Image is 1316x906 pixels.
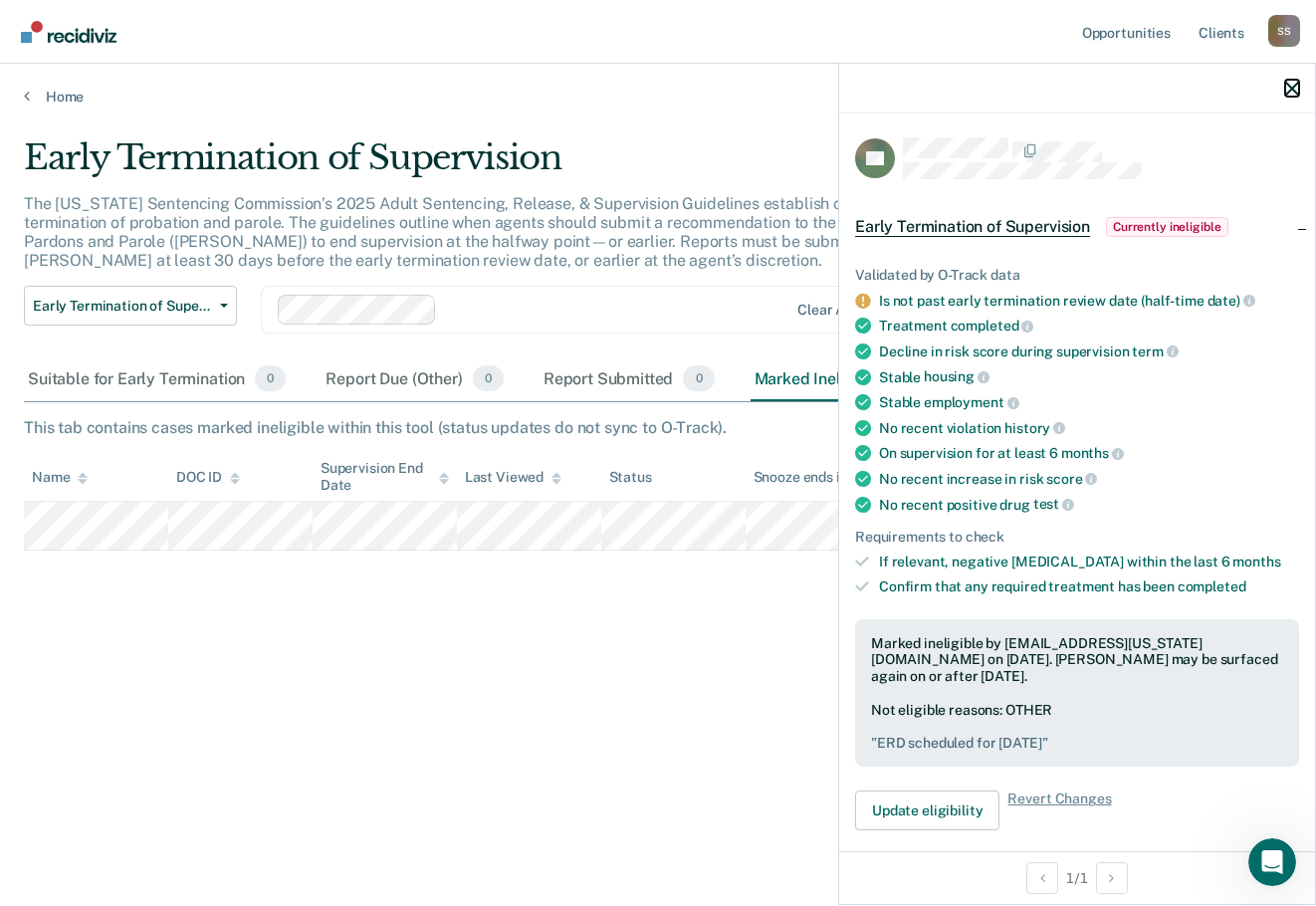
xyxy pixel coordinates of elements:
[540,357,719,401] div: Report Submitted
[1248,838,1296,886] iframe: Intercom live chat
[1046,471,1097,487] span: score
[879,292,1299,310] div: Is not past early termination review date (half-time date)
[473,365,504,391] span: 0
[1106,217,1228,237] span: Currently ineligible
[609,469,652,486] div: Status
[24,194,986,271] p: The [US_STATE] Sentencing Commission’s 2025 Adult Sentencing, Release, & Supervision Guidelines e...
[1033,496,1074,512] span: test
[879,393,1299,411] div: Stable
[1061,445,1124,461] span: months
[21,21,116,43] img: Recidiviz
[855,217,1090,237] span: Early Termination of Supervision
[1132,343,1178,359] span: term
[871,702,1283,752] div: Not eligible reasons: OTHER
[1004,420,1065,436] span: history
[1268,15,1300,47] div: S S
[879,554,1299,570] div: If relevant, negative [MEDICAL_DATA] within the last 6
[924,368,989,384] span: housing
[1026,862,1058,894] button: Previous Opportunity
[871,635,1283,685] div: Marked ineligible by [EMAIL_ADDRESS][US_STATE][DOMAIN_NAME] on [DATE]. [PERSON_NAME] may be surfa...
[797,302,882,319] div: Clear agents
[855,791,999,830] button: Update eligibility
[1268,15,1300,47] button: Profile dropdown button
[24,88,1292,106] a: Home
[1178,578,1246,594] span: completed
[255,365,286,391] span: 0
[839,851,1315,904] div: 1 / 1
[871,735,1283,752] pre: " ERD scheduled for [DATE] "
[322,357,507,401] div: Report Due (Other)
[924,394,1018,410] span: employment
[32,469,88,486] div: Name
[879,444,1299,462] div: On supervision for at least 6
[879,342,1299,360] div: Decline in risk score during supervision
[24,357,290,401] div: Suitable for Early Termination
[1232,554,1280,569] span: months
[176,469,240,486] div: DOC ID
[879,368,1299,386] div: Stable
[683,365,714,391] span: 0
[1096,862,1128,894] button: Next Opportunity
[754,469,866,486] div: Snooze ends in
[855,529,1299,546] div: Requirements to check
[879,470,1299,488] div: No recent increase in risk
[951,318,1034,334] span: completed
[24,418,1292,437] div: This tab contains cases marked ineligible within this tool (status updates do not sync to O-Track).
[33,298,212,315] span: Early Termination of Supervision
[879,496,1299,514] div: No recent positive drug
[321,460,449,494] div: Supervision End Date
[1007,791,1111,830] span: Revert Changes
[839,195,1315,259] div: Early Termination of SupervisionCurrently ineligible
[751,357,926,401] div: Marked Ineligible
[855,267,1299,284] div: Validated by O-Track data
[879,419,1299,437] div: No recent violation
[879,578,1299,595] div: Confirm that any required treatment has been
[465,469,561,486] div: Last Viewed
[24,137,1011,194] div: Early Termination of Supervision
[879,317,1299,335] div: Treatment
